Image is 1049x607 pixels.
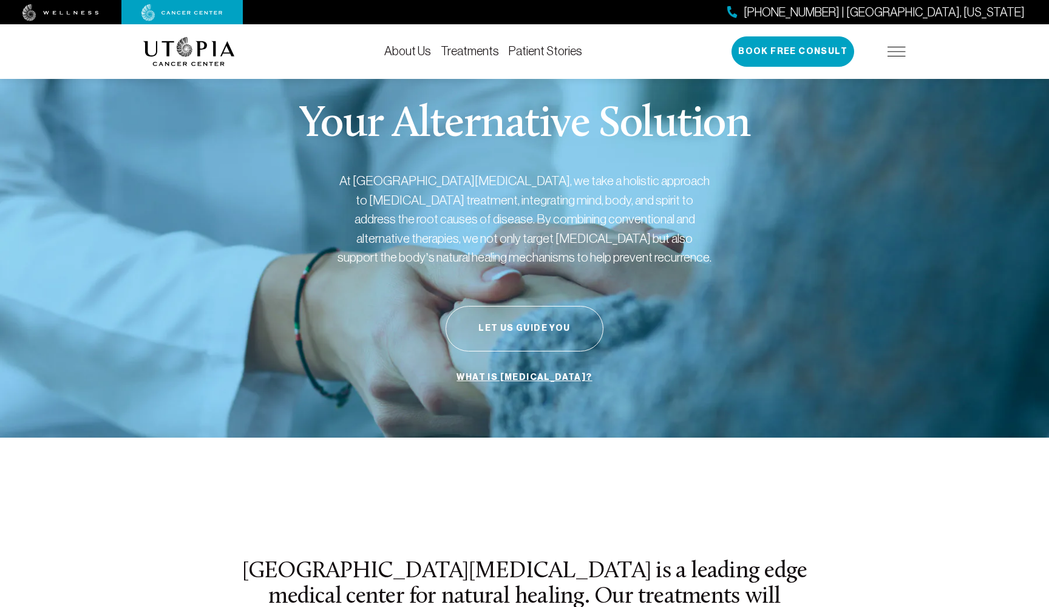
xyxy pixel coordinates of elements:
[509,44,582,58] a: Patient Stories
[888,47,906,56] img: icon-hamburger
[744,4,1025,21] span: [PHONE_NUMBER] | [GEOGRAPHIC_DATA], [US_STATE]
[732,36,854,67] button: Book Free Consult
[446,306,603,351] button: Let Us Guide You
[336,171,713,267] p: At [GEOGRAPHIC_DATA][MEDICAL_DATA], we take a holistic approach to [MEDICAL_DATA] treatment, inte...
[453,366,595,389] a: What is [MEDICAL_DATA]?
[141,4,223,21] img: cancer center
[727,4,1025,21] a: [PHONE_NUMBER] | [GEOGRAPHIC_DATA], [US_STATE]
[299,103,750,147] p: Your Alternative Solution
[441,44,499,58] a: Treatments
[384,44,431,58] a: About Us
[143,37,235,66] img: logo
[22,4,99,21] img: wellness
